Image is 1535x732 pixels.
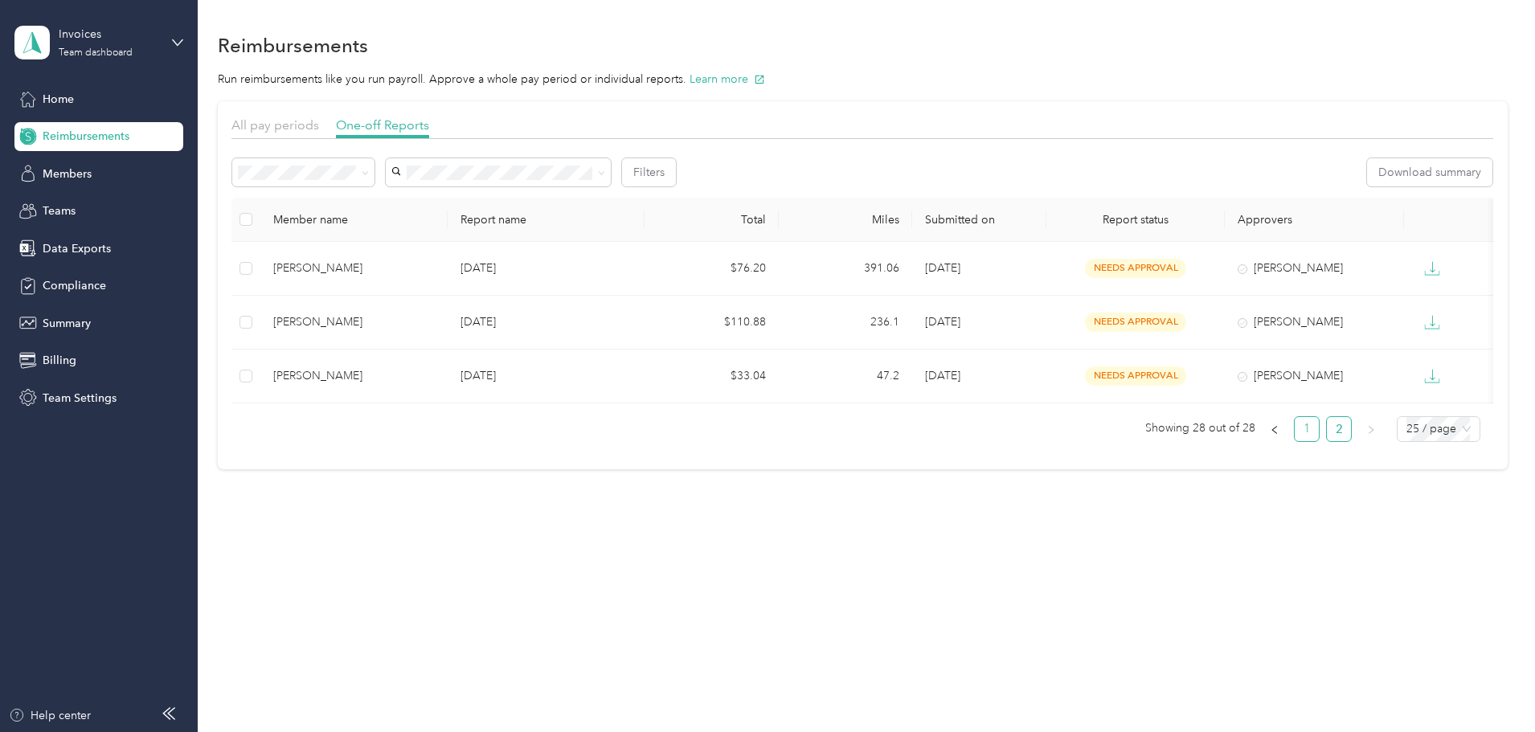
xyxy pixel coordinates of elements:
[1295,417,1319,441] a: 1
[43,390,117,407] span: Team Settings
[273,213,435,227] div: Member name
[260,198,448,242] th: Member name
[1327,417,1351,441] a: 2
[1225,198,1403,242] th: Approvers
[460,313,632,331] p: [DATE]
[1059,213,1212,227] span: Report status
[460,367,632,385] p: [DATE]
[1367,158,1492,186] button: Download summary
[925,369,960,382] span: [DATE]
[1238,367,1390,385] div: [PERSON_NAME]
[43,166,92,182] span: Members
[448,198,645,242] th: Report name
[9,707,91,724] button: Help center
[1238,313,1390,331] div: [PERSON_NAME]
[792,213,900,227] div: Miles
[1270,425,1279,435] span: left
[645,242,779,296] td: $76.20
[912,198,1046,242] th: Submitted on
[1366,425,1376,435] span: right
[779,242,913,296] td: 391.06
[43,352,76,369] span: Billing
[43,277,106,294] span: Compliance
[779,296,913,350] td: 236.1
[273,260,435,277] div: [PERSON_NAME]
[218,37,368,54] h1: Reimbursements
[622,158,676,186] button: Filters
[43,202,76,219] span: Teams
[1085,313,1186,331] span: needs approval
[779,350,913,403] td: 47.2
[1085,366,1186,385] span: needs approval
[1262,416,1287,442] li: Previous Page
[59,48,133,58] div: Team dashboard
[460,260,632,277] p: [DATE]
[925,315,960,329] span: [DATE]
[1445,642,1535,732] iframe: Everlance-gr Chat Button Frame
[336,117,429,133] span: One-off Reports
[1238,260,1390,277] div: [PERSON_NAME]
[1262,416,1287,442] button: left
[1358,416,1384,442] li: Next Page
[1085,259,1186,277] span: needs approval
[690,71,765,88] button: Learn more
[657,213,766,227] div: Total
[59,26,159,43] div: Invoices
[231,117,319,133] span: All pay periods
[1397,416,1480,442] div: Page Size
[43,240,111,257] span: Data Exports
[645,350,779,403] td: $33.04
[43,128,129,145] span: Reimbursements
[273,313,435,331] div: [PERSON_NAME]
[925,261,960,275] span: [DATE]
[1294,416,1320,442] li: 1
[1326,416,1352,442] li: 2
[1358,416,1384,442] button: right
[43,315,91,332] span: Summary
[1145,416,1255,440] span: Showing 28 out of 28
[1406,417,1471,441] span: 25 / page
[273,367,435,385] div: [PERSON_NAME]
[645,296,779,350] td: $110.88
[43,91,74,108] span: Home
[218,71,1508,88] p: Run reimbursements like you run payroll. Approve a whole pay period or individual reports.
